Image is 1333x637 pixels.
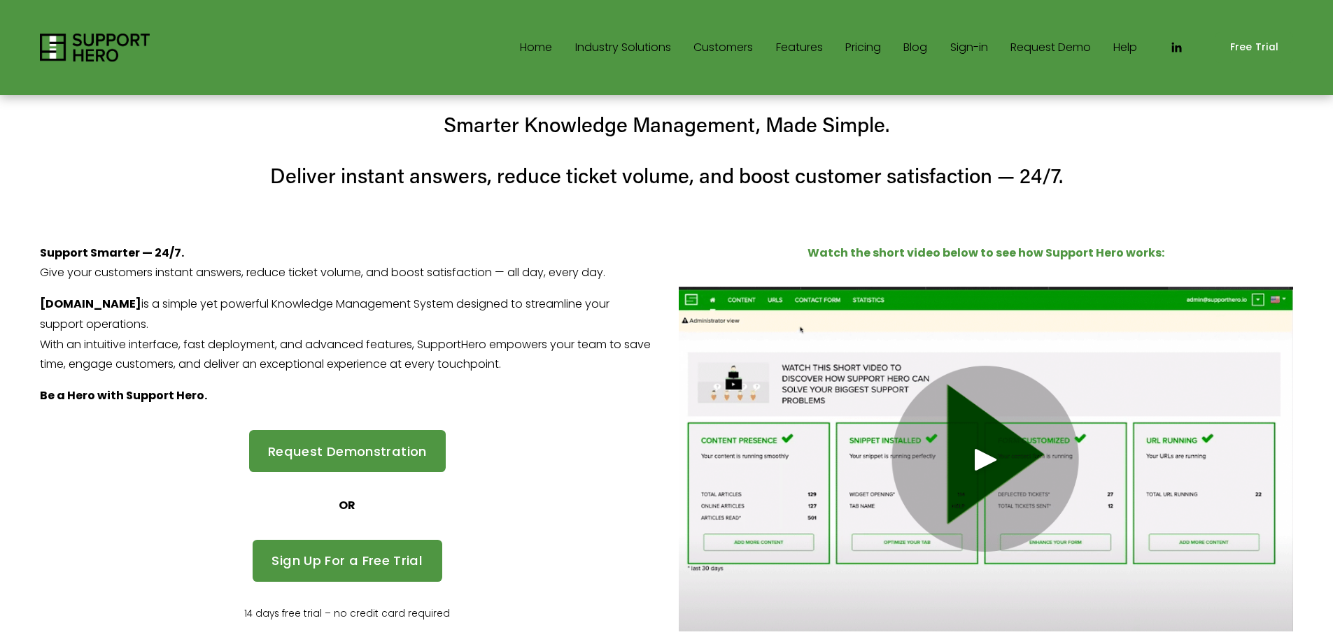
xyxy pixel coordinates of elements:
[339,497,355,513] strong: OR
[776,36,823,59] a: Features
[40,110,1293,139] h4: Smarter Knowledge Management, Made Simple.
[40,34,150,62] img: Support Hero
[40,245,184,261] strong: Support Smarter — 24/7.
[969,443,1003,476] div: Play
[40,387,207,403] strong: Be a Hero with Support Hero.
[249,430,446,472] a: Request Demonstration
[40,243,654,284] p: Give your customers instant answers, reduce ticket volume, and boost satisfaction — all day, ever...
[40,162,1293,190] h4: Deliver instant answers, reduce ticket volume, and boost customer satisfaction — 24/7.
[1169,41,1183,55] a: LinkedIn
[40,296,141,312] strong: [DOMAIN_NAME]
[575,38,671,58] span: Industry Solutions
[520,36,552,59] a: Home
[903,36,927,59] a: Blog
[40,294,654,375] p: is a simple yet powerful Knowledge Management System designed to streamline your support operatio...
[1113,36,1137,59] a: Help
[1215,32,1293,64] a: Free Trial
[575,36,671,59] a: folder dropdown
[950,36,988,59] a: Sign-in
[40,606,654,623] p: 14 days free trial – no credit card required
[807,245,1164,261] strong: Watch the short video below to see how Support Hero works:
[693,36,753,59] a: Customers
[845,36,881,59] a: Pricing
[253,540,442,582] a: Sign Up For a Free Trial
[1010,36,1091,59] a: Request Demo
